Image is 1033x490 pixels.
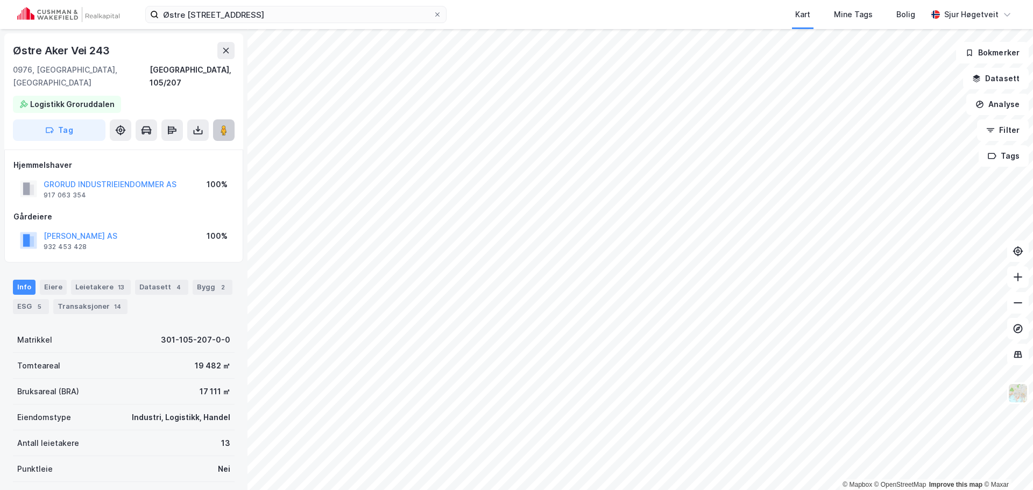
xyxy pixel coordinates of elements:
img: cushman-wakefield-realkapital-logo.202ea83816669bd177139c58696a8fa1.svg [17,7,119,22]
div: 917 063 354 [44,191,86,200]
div: 13 [221,437,230,450]
div: Østre Aker Vei 243 [13,42,111,59]
div: Logistikk Groruddalen [30,98,115,111]
img: Z [1008,383,1028,403]
div: 301-105-207-0-0 [161,333,230,346]
div: Kontrollprogram for chat [979,438,1033,490]
div: Mine Tags [834,8,873,21]
button: Analyse [966,94,1029,115]
button: Datasett [963,68,1029,89]
a: OpenStreetMap [874,481,926,488]
a: Improve this map [929,481,982,488]
div: Eiendomstype [17,411,71,424]
div: Gårdeiere [13,210,234,223]
div: [GEOGRAPHIC_DATA], 105/207 [150,63,235,89]
div: Bolig [896,8,915,21]
div: 14 [112,301,123,312]
div: 19 482 ㎡ [195,359,230,372]
div: Bygg [193,280,232,295]
div: Bruksareal (BRA) [17,385,79,398]
div: 2 [217,282,228,293]
div: Eiere [40,280,67,295]
div: Info [13,280,36,295]
div: Tomteareal [17,359,60,372]
button: Tag [13,119,105,141]
div: Datasett [135,280,188,295]
input: Søk på adresse, matrikkel, gårdeiere, leietakere eller personer [159,6,433,23]
div: 932 453 428 [44,243,87,251]
div: ESG [13,299,49,314]
div: 0976, [GEOGRAPHIC_DATA], [GEOGRAPHIC_DATA] [13,63,150,89]
button: Filter [977,119,1029,141]
div: 13 [116,282,126,293]
div: Kart [795,8,810,21]
div: Matrikkel [17,333,52,346]
div: 100% [207,230,228,243]
div: Antall leietakere [17,437,79,450]
a: Mapbox [843,481,872,488]
div: 17 111 ㎡ [200,385,230,398]
div: Punktleie [17,463,53,475]
div: Industri, Logistikk, Handel [132,411,230,424]
div: Leietakere [71,280,131,295]
div: Hjemmelshaver [13,159,234,172]
div: Nei [218,463,230,475]
div: 5 [34,301,45,312]
div: 100% [207,178,228,191]
div: Sjur Høgetveit [944,8,999,21]
div: 4 [173,282,184,293]
iframe: Chat Widget [979,438,1033,490]
button: Tags [979,145,1029,167]
div: Transaksjoner [53,299,128,314]
button: Bokmerker [956,42,1029,63]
